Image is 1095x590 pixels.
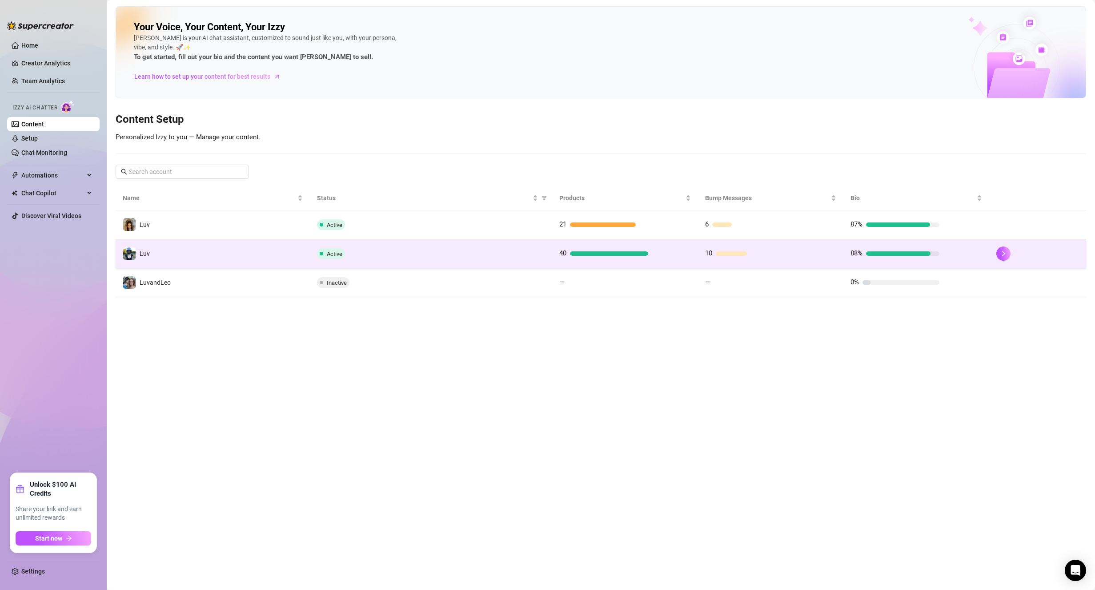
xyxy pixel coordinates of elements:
span: Learn how to set up your content for best results [134,72,270,81]
span: Status [317,193,531,203]
h2: Your Voice, Your Content, Your Izzy [134,21,285,33]
span: 40 [559,249,566,257]
span: Izzy AI Chatter [12,104,57,112]
span: 6 [705,220,709,228]
span: 88% [850,249,862,257]
input: Search account [129,167,237,177]
th: Bio [843,186,989,210]
span: thunderbolt [12,172,19,179]
span: 0% [850,278,859,286]
a: Chat Monitoring [21,149,67,156]
a: Discover Viral Videos [21,212,81,219]
strong: To get started, fill out your bio and the content you want [PERSON_NAME] to sell. [134,53,373,61]
a: Team Analytics [21,77,65,85]
span: Personalized Izzy to you — Manage your content. [116,133,261,141]
span: filter [541,195,547,201]
span: Active [327,251,342,257]
img: Luv [123,218,136,231]
span: gift [16,485,24,493]
a: Creator Analytics [21,56,92,70]
span: Inactive [327,279,347,286]
div: Open Intercom Messenger [1065,560,1086,581]
span: Start now [35,535,62,542]
a: Content [21,121,44,128]
h3: Content Setup [116,113,1086,127]
button: right [996,247,1011,261]
span: arrow-right [273,72,281,81]
span: search [121,169,127,175]
img: AI Chatter [61,100,75,113]
span: — [705,278,710,286]
button: Start nowarrow-right [16,531,91,546]
span: Bio [850,193,975,203]
img: LuvandLeo‍️ [123,276,136,289]
span: Luv [140,221,150,228]
th: Status [310,186,553,210]
div: [PERSON_NAME] is your AI chat assistant, customized to sound just like you, with your persona, vi... [134,33,401,63]
span: Share your link and earn unlimited rewards [16,505,91,522]
span: Products [559,193,683,203]
th: Bump Messages [698,186,843,210]
span: Automations [21,168,84,182]
a: Home [21,42,38,49]
span: Name [123,193,296,203]
span: Active [327,222,342,228]
th: Name [116,186,310,210]
strong: Unlock $100 AI Credits [30,480,91,498]
span: filter [540,191,549,205]
a: Setup [21,135,38,142]
img: Chat Copilot [12,190,17,196]
img: ai-chatter-content-library-cLFOSyPT.png [948,7,1086,98]
span: arrow-right [66,535,72,542]
a: Learn how to set up your content for best results [134,69,287,84]
span: 10 [705,249,712,257]
span: Bump Messages [705,193,829,203]
span: 87% [850,220,862,228]
img: logo-BBDzfeDw.svg [7,21,74,30]
span: right [1000,251,1007,257]
img: Luv [123,247,136,260]
span: LuvandLeo‍️ [140,279,171,286]
a: Settings [21,568,45,575]
span: Luv [140,250,150,257]
span: Chat Copilot [21,186,84,200]
span: 21 [559,220,566,228]
th: Products [552,186,698,210]
span: — [559,278,565,286]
